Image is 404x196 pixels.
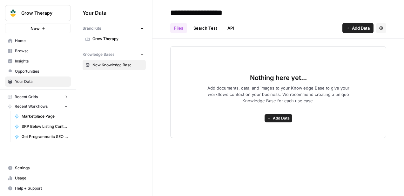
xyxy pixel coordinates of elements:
span: Settings [15,165,68,171]
span: New [30,25,40,32]
a: Grow Therapy [83,34,146,44]
span: Grow Therapy [21,10,60,16]
a: SRP Below Listing Content [12,121,71,132]
a: Opportunities [5,66,71,76]
a: Usage [5,173,71,183]
a: Home [5,36,71,46]
a: Get Programmatic SEO Strategy + Keywords [12,132,71,142]
span: Add documents, data, and images to your Knowledge Base to give your workflows context on your bus... [197,85,360,104]
a: Marketplace Page [12,111,71,121]
span: Insights [15,58,68,64]
a: Your Data [5,76,71,87]
button: Workspace: Grow Therapy [5,5,71,21]
span: Nothing here yet... [250,73,307,82]
span: Brand Kits [83,25,101,31]
button: Add Data [265,114,292,122]
span: Help + Support [15,185,68,191]
button: Help + Support [5,183,71,193]
a: Settings [5,163,71,173]
a: Insights [5,56,71,66]
span: Marketplace Page [22,113,68,119]
a: Browse [5,46,71,56]
button: Recent Grids [5,92,71,102]
span: Recent Workflows [15,104,48,109]
a: API [224,23,238,33]
img: Grow Therapy Logo [7,7,19,19]
span: Usage [15,175,68,181]
a: Files [170,23,187,33]
span: Opportunities [15,69,68,74]
span: Your Data [15,79,68,84]
span: New Knowledge Base [92,62,143,68]
button: Recent Workflows [5,102,71,111]
span: Add Data [273,115,290,121]
a: Search Test [190,23,221,33]
span: Add Data [352,25,370,31]
span: SRP Below Listing Content [22,124,68,129]
span: Home [15,38,68,44]
a: New Knowledge Base [83,60,146,70]
span: Your Data [83,9,138,17]
span: Grow Therapy [92,36,143,42]
button: New [5,24,71,33]
span: Recent Grids [15,94,38,100]
span: Browse [15,48,68,54]
span: Knowledge Bases [83,52,114,57]
button: Add Data [342,23,374,33]
span: Get Programmatic SEO Strategy + Keywords [22,134,68,140]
